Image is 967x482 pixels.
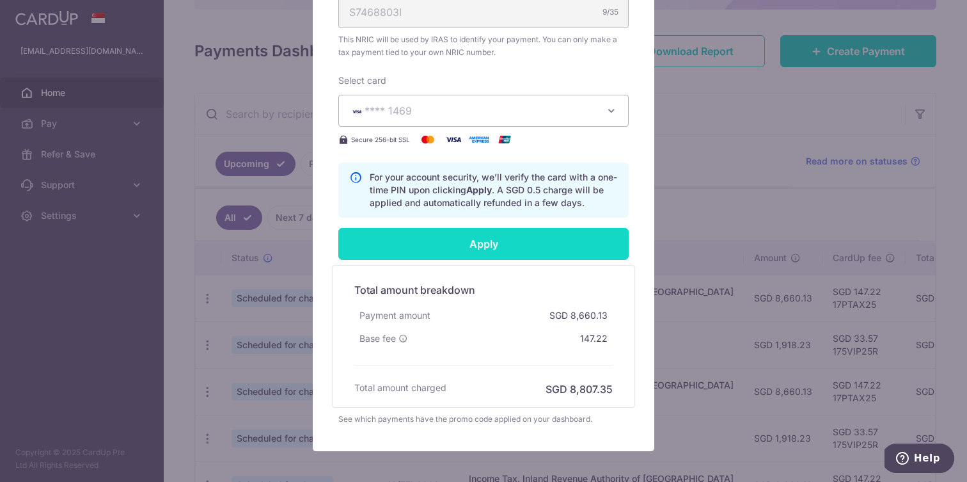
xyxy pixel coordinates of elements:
h5: Total amount breakdown [354,282,613,298]
p: For your account security, we’ll verify the card with a one-time PIN upon clicking . A SGD 0.5 ch... [370,171,618,209]
span: Secure 256-bit SSL [351,134,410,145]
img: Mastercard [415,132,441,147]
div: See which payments have the promo code applied on your dashboard. [338,413,629,426]
img: Visa [441,132,466,147]
h6: SGD 8,807.35 [546,382,613,397]
b: Apply [466,184,492,195]
img: American Express [466,132,492,147]
span: Base fee [359,332,396,345]
div: 9/35 [602,6,618,19]
img: VISA [349,107,365,116]
div: Payment amount [354,304,436,327]
div: SGD 8,660.13 [544,304,613,327]
iframe: Opens a widget where you can find more information [884,444,954,476]
h6: Total amount charged [354,382,446,394]
img: UnionPay [492,132,517,147]
label: Select card [338,74,386,87]
div: 147.22 [575,327,613,350]
span: Help [29,9,56,20]
input: Apply [338,228,629,260]
span: This NRIC will be used by IRAS to identify your payment. You can only make a tax payment tied to ... [338,33,629,59]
